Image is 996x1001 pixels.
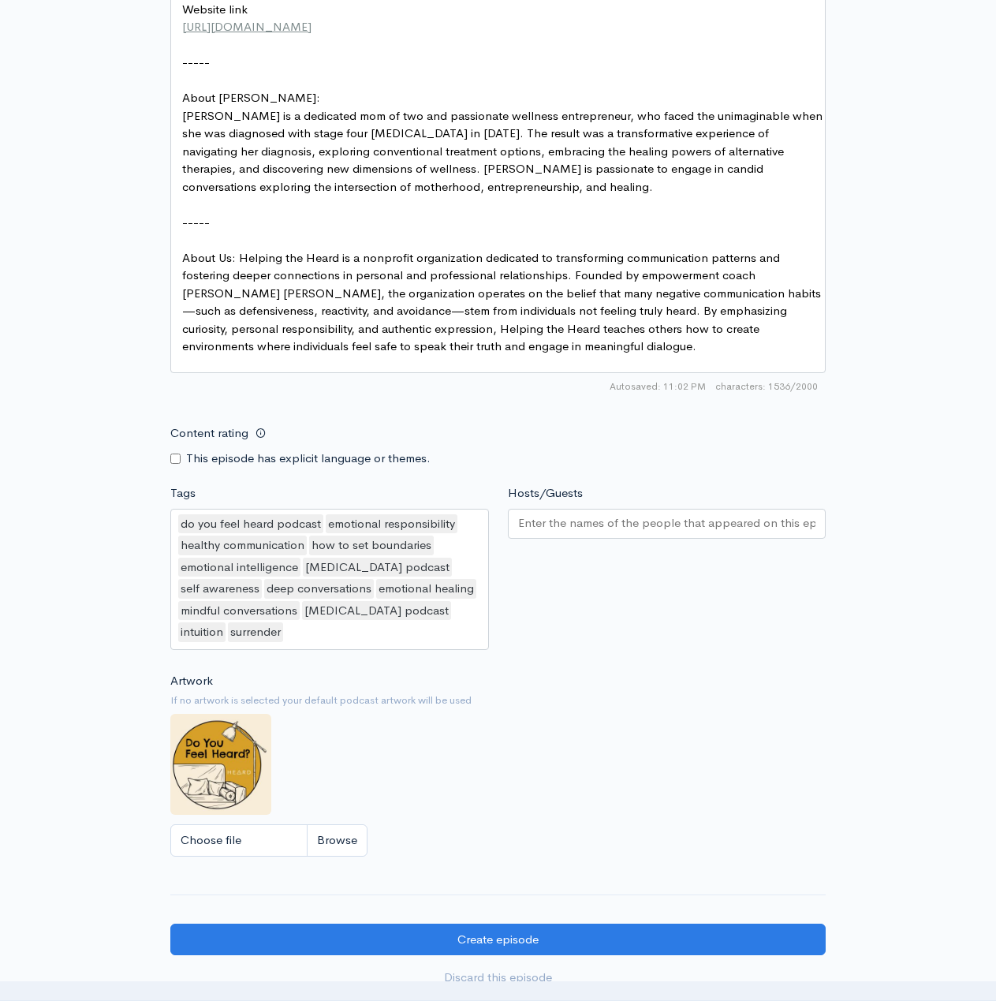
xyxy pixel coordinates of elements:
[518,514,816,532] input: Enter the names of the people that appeared on this episode
[170,924,826,956] input: Create episode
[170,672,213,690] label: Artwork
[178,601,300,621] div: mindful conversations
[178,536,307,555] div: healthy communication
[715,379,818,394] span: 1536/2000
[228,622,283,642] div: surrender
[182,90,320,105] span: About [PERSON_NAME]:
[170,962,826,994] a: Discard this episode
[182,108,826,194] span: [PERSON_NAME] is a dedicated mom of two and passionate wellness entrepreneur, who faced the unima...
[302,601,451,621] div: [MEDICAL_DATA] podcast
[508,484,583,502] label: Hosts/Guests
[178,514,323,534] div: do you feel heard podcast
[186,450,431,468] label: This episode has explicit language or themes.
[182,54,210,69] span: -----
[182,215,210,230] span: -----
[303,558,452,577] div: [MEDICAL_DATA] podcast
[182,2,248,17] span: Website link
[170,484,196,502] label: Tags
[264,579,374,599] div: deep conversations
[170,693,826,708] small: If no artwork is selected your default podcast artwork will be used
[178,579,262,599] div: self awareness
[309,536,434,555] div: how to set boundaries
[182,19,311,34] span: [URL][DOMAIN_NAME]
[326,514,457,534] div: emotional responsibility
[178,558,300,577] div: emotional intelligence
[182,250,821,354] span: About Us: Helping the Heard is a nonprofit organization dedicated to transforming communication p...
[170,417,248,450] label: Content rating
[178,622,226,642] div: intuition
[376,579,476,599] div: emotional healing
[610,379,706,394] span: Autosaved: 11:02 PM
